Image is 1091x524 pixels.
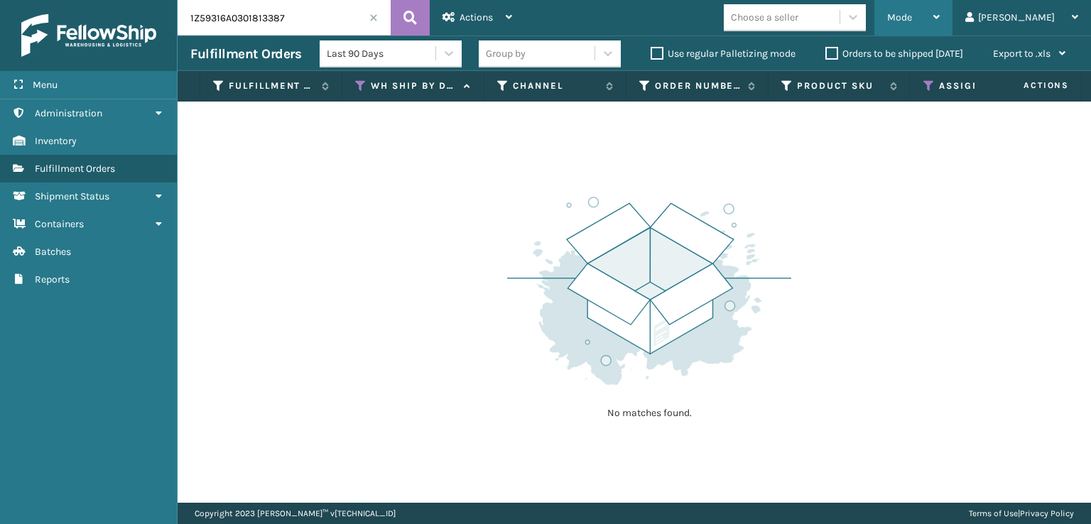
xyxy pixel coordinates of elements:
a: Terms of Use [969,508,1018,518]
span: Actions [979,74,1078,97]
p: Copyright 2023 [PERSON_NAME]™ v [TECHNICAL_ID] [195,503,396,524]
span: Batches [35,246,71,258]
label: Orders to be shipped [DATE] [825,48,963,60]
div: Group by [486,46,526,61]
span: Administration [35,107,102,119]
label: Use regular Palletizing mode [651,48,796,60]
span: Menu [33,79,58,91]
label: WH Ship By Date [371,80,457,92]
h3: Fulfillment Orders [190,45,301,62]
span: Mode [887,11,912,23]
label: Channel [513,80,599,92]
span: Reports [35,273,70,285]
div: Choose a seller [731,10,798,25]
div: | [969,503,1074,524]
label: Order Number [655,80,741,92]
span: Containers [35,218,84,230]
span: Fulfillment Orders [35,163,115,175]
span: Export to .xls [993,48,1051,60]
label: Product SKU [797,80,883,92]
span: Actions [460,11,493,23]
label: Fulfillment Order Id [229,80,315,92]
span: Shipment Status [35,190,109,202]
img: logo [21,14,156,57]
div: Last 90 Days [327,46,437,61]
a: Privacy Policy [1020,508,1074,518]
span: Inventory [35,135,77,147]
label: Assigned Carrier Service [939,80,1025,92]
